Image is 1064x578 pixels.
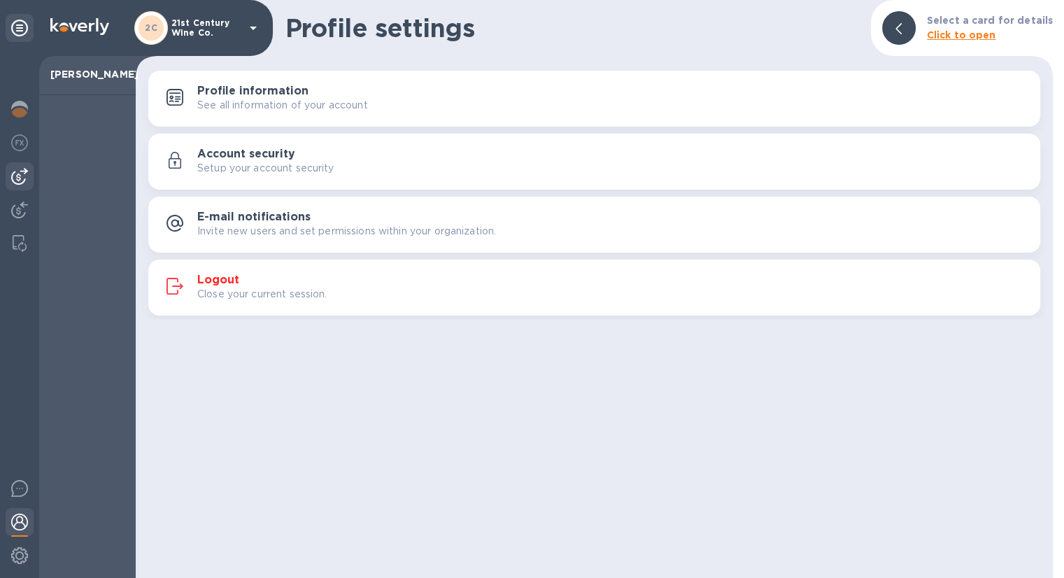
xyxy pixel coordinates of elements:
img: Foreign exchange [11,134,28,151]
p: Setup your account security [197,161,334,176]
p: [PERSON_NAME] [50,67,125,81]
button: Account securitySetup your account security [148,134,1040,190]
h3: E-mail notifications [197,211,311,224]
h3: Logout [197,274,239,287]
h3: Profile information [197,85,308,98]
p: Invite new users and set permissions within your organization. [197,224,496,239]
b: 2C [145,22,157,33]
p: See all information of your account [197,98,368,113]
button: LogoutClose your current session. [148,260,1040,316]
h3: Account security [197,148,295,161]
img: Logo [50,18,109,35]
button: Profile informationSee all information of your account [148,71,1040,127]
b: Select a card for details [927,15,1053,26]
h1: Profile settings [285,13,860,43]
p: 21st Century Wine Co. [171,18,241,38]
p: Close your current session. [197,287,327,302]
button: E-mail notificationsInvite new users and set permissions within your organization. [148,197,1040,253]
div: Unpin categories [6,14,34,42]
b: Click to open [927,29,996,41]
